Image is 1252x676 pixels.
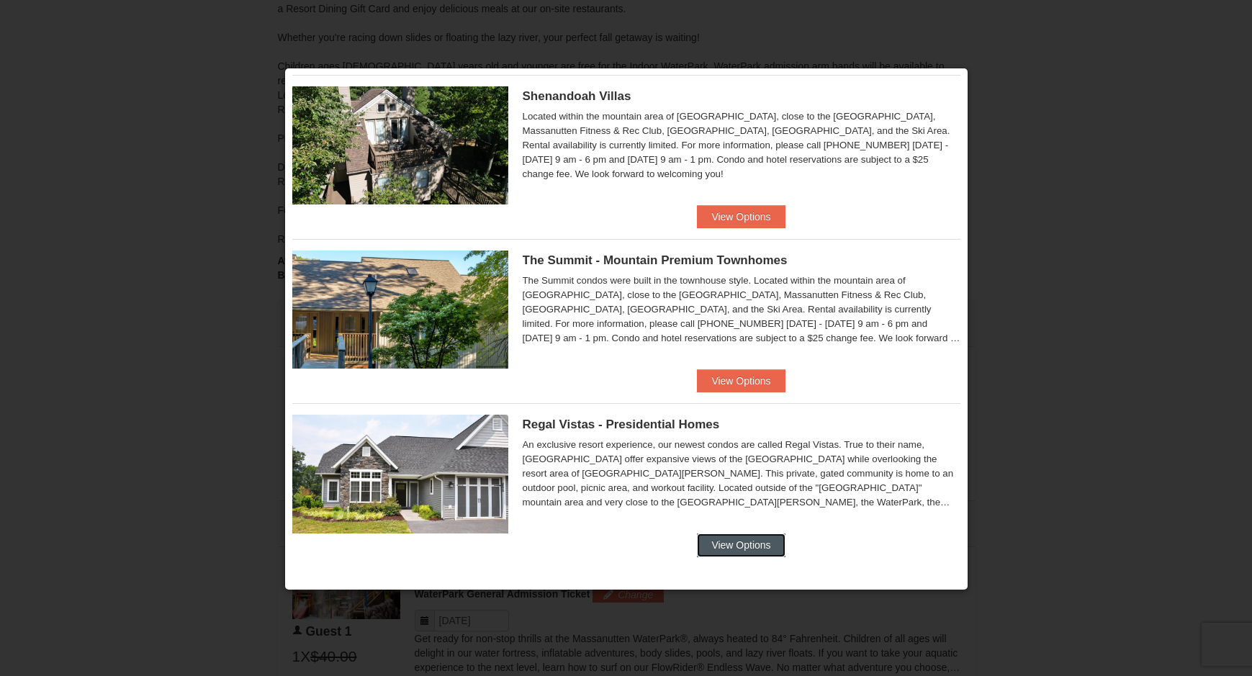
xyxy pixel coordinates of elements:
[292,251,508,369] img: 19219034-1-0eee7e00.jpg
[697,533,785,556] button: View Options
[523,274,960,346] div: The Summit condos were built in the townhouse style. Located within the mountain area of [GEOGRAP...
[292,86,508,204] img: 19219019-2-e70bf45f.jpg
[523,89,631,103] span: Shenandoah Villas
[523,438,960,510] div: An exclusive resort experience, our newest condos are called Regal Vistas. True to their name, [G...
[523,253,788,267] span: The Summit - Mountain Premium Townhomes
[523,109,960,181] div: Located within the mountain area of [GEOGRAPHIC_DATA], close to the [GEOGRAPHIC_DATA], Massanutte...
[523,418,720,431] span: Regal Vistas - Presidential Homes
[292,415,508,533] img: 19218991-1-902409a9.jpg
[697,205,785,228] button: View Options
[697,369,785,392] button: View Options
